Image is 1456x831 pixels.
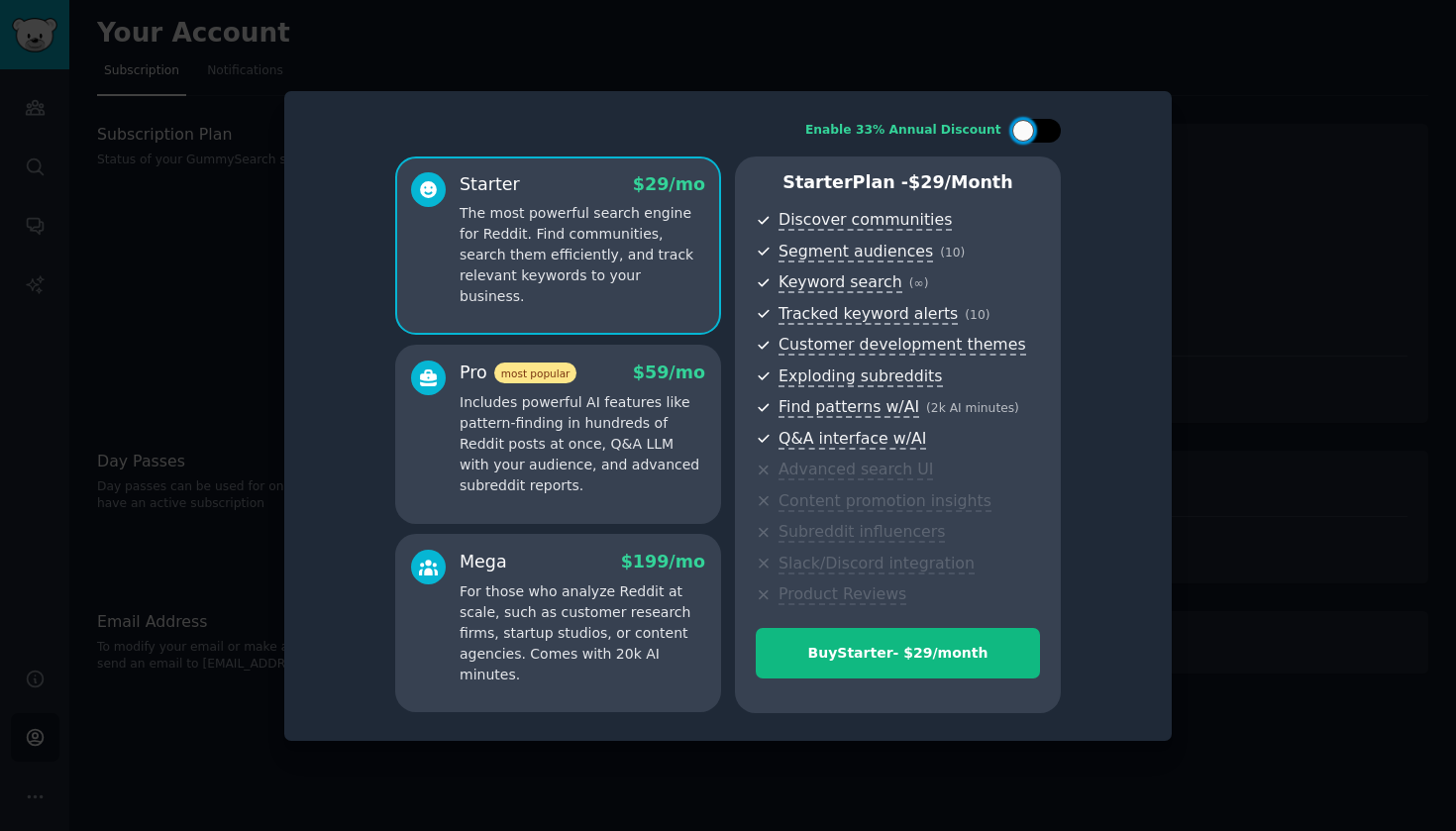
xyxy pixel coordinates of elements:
[757,643,1039,664] div: Buy Starter - $ 29 /month
[909,276,929,290] span: ( ∞ )
[460,172,520,197] div: Starter
[494,363,577,383] span: most popular
[779,397,919,418] span: Find patterns w/AI
[460,550,507,574] div: Mega
[908,172,1013,192] span: $ 29 /month
[460,392,705,496] p: Includes powerful AI features like pattern-finding in hundreds of Reddit posts at once, Q&A LLM w...
[779,366,942,387] span: Exploding subreddits
[460,361,576,385] div: Pro
[779,522,945,543] span: Subreddit influencers
[779,272,902,293] span: Keyword search
[460,581,705,685] p: For those who analyze Reddit at scale, such as customer research firms, startup studios, or conte...
[779,242,933,262] span: Segment audiences
[779,335,1026,356] span: Customer development themes
[633,363,705,382] span: $ 59 /mo
[926,401,1019,415] span: ( 2k AI minutes )
[779,491,991,512] span: Content promotion insights
[779,429,926,450] span: Q&A interface w/AI
[779,554,975,574] span: Slack/Discord integration
[779,460,933,480] span: Advanced search UI
[633,174,705,194] span: $ 29 /mo
[621,552,705,571] span: $ 199 /mo
[940,246,965,260] span: ( 10 )
[756,628,1040,678] button: BuyStarter- $29/month
[460,203,705,307] p: The most powerful search engine for Reddit. Find communities, search them efficiently, and track ...
[965,308,989,322] span: ( 10 )
[779,584,906,605] span: Product Reviews
[779,210,952,231] span: Discover communities
[779,304,958,325] span: Tracked keyword alerts
[805,122,1001,140] div: Enable 33% Annual Discount
[756,170,1040,195] p: Starter Plan -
